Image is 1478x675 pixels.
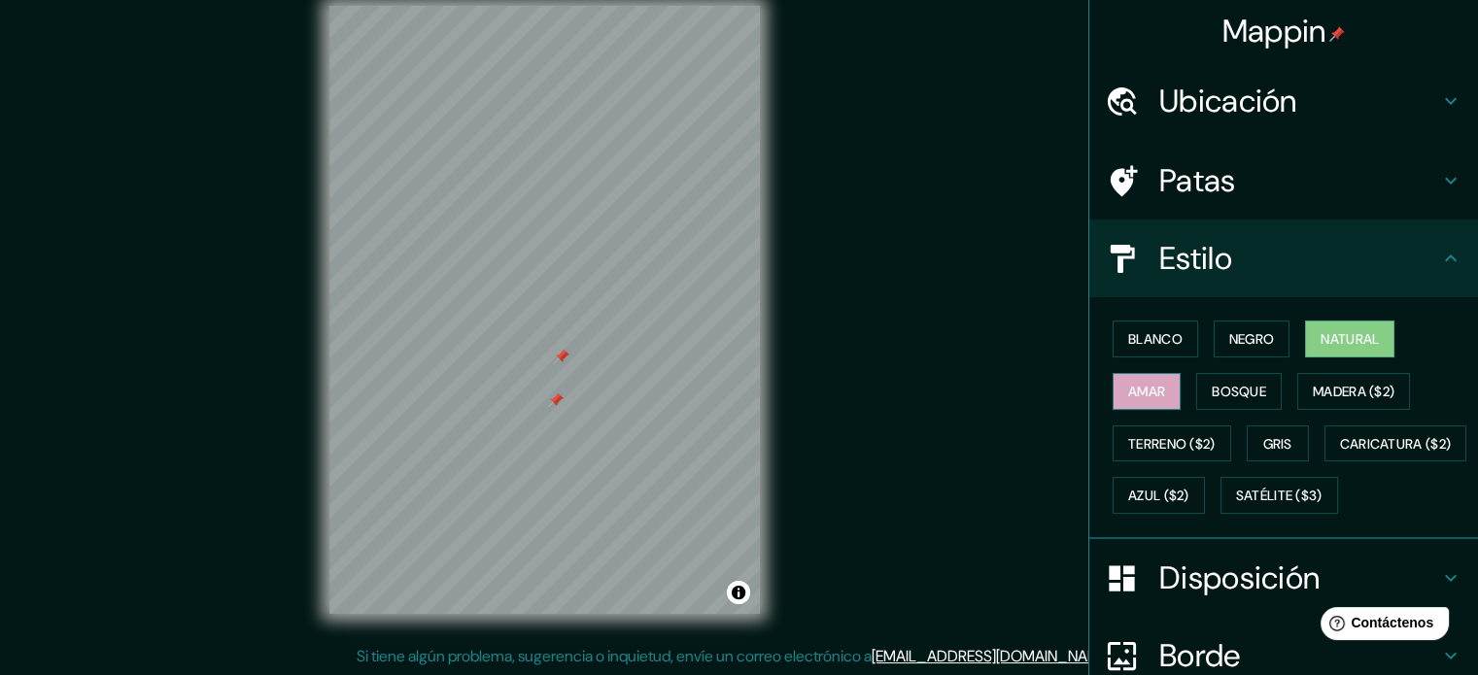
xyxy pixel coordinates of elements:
[1324,425,1467,462] button: Caricatura ($2)
[1321,330,1379,348] font: Natural
[1089,62,1478,140] div: Ubicación
[1305,321,1394,357] button: Natural
[1329,26,1345,42] img: pin-icon.png
[1212,383,1266,400] font: Bosque
[1159,81,1297,121] font: Ubicación
[1159,160,1236,201] font: Patas
[872,646,1112,666] a: [EMAIL_ADDRESS][DOMAIN_NAME]
[1089,539,1478,617] div: Disposición
[1113,373,1181,410] button: Amar
[1128,435,1216,453] font: Terreno ($2)
[1089,142,1478,219] div: Patas
[1263,435,1292,453] font: Gris
[1089,219,1478,297] div: Estilo
[1297,373,1410,410] button: Madera ($2)
[1159,557,1320,598] font: Disposición
[1159,238,1232,279] font: Estilo
[1113,321,1198,357] button: Blanco
[1247,425,1309,462] button: Gris
[357,646,872,666] font: Si tiene algún problema, sugerencia o inquietud, envíe un correo electrónico a
[1214,321,1290,357] button: Negro
[1340,435,1452,453] font: Caricatura ($2)
[329,6,760,614] canvas: Mapa
[1222,11,1326,51] font: Mappin
[1128,330,1183,348] font: Blanco
[1128,488,1189,505] font: Azul ($2)
[1313,383,1394,400] font: Madera ($2)
[727,581,750,604] button: Activar o desactivar atribución
[1113,477,1205,514] button: Azul ($2)
[1128,383,1165,400] font: Amar
[1305,599,1457,654] iframe: Lanzador de widgets de ayuda
[1229,330,1275,348] font: Negro
[1113,425,1231,462] button: Terreno ($2)
[1236,488,1323,505] font: Satélite ($3)
[1220,477,1338,514] button: Satélite ($3)
[1196,373,1282,410] button: Bosque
